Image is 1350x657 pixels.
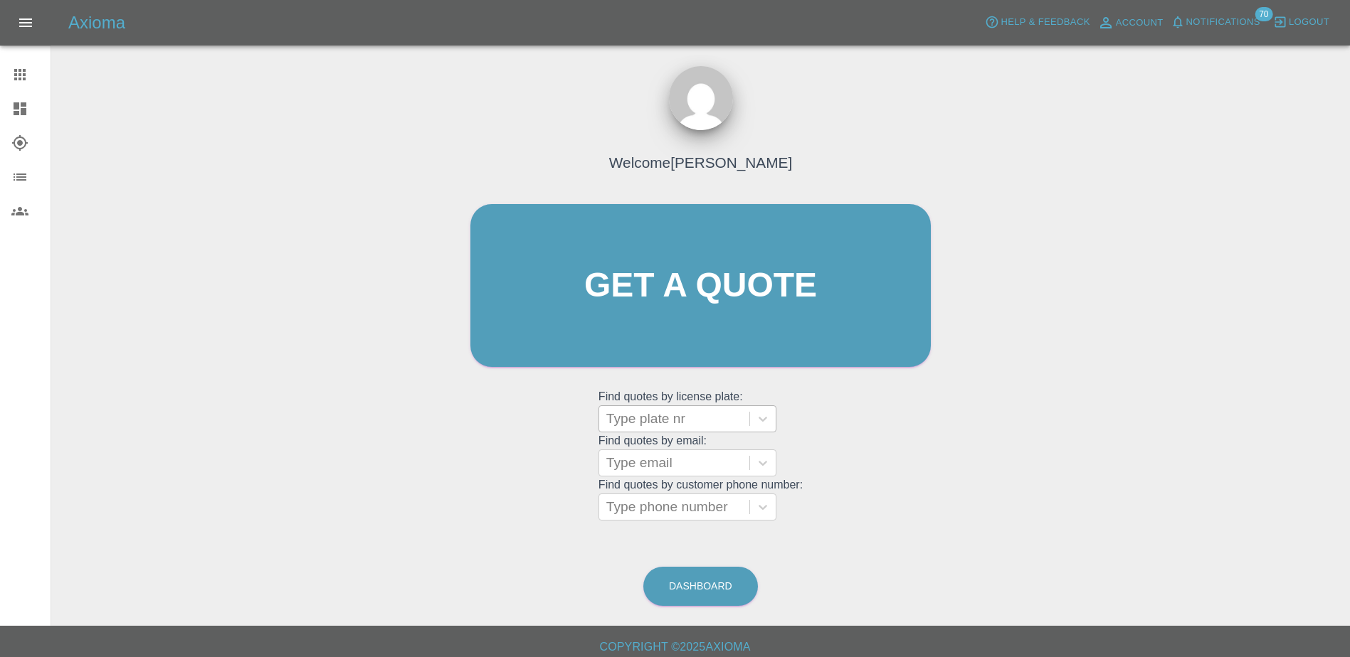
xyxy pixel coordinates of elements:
[598,479,803,520] grid: Find quotes by customer phone number:
[1116,15,1164,31] span: Account
[981,11,1093,33] button: Help & Feedback
[643,567,758,606] a: Dashboard
[1094,11,1167,34] a: Account
[1270,11,1333,33] button: Logout
[470,204,931,367] a: Get a quote
[1167,11,1264,33] button: Notifications
[1255,7,1272,21] span: 70
[11,637,1339,657] h6: Copyright © 2025 Axioma
[598,390,803,432] grid: Find quotes by license plate:
[669,66,733,130] img: ...
[598,434,803,476] grid: Find quotes by email:
[1289,14,1329,31] span: Logout
[1001,14,1090,31] span: Help & Feedback
[1186,14,1260,31] span: Notifications
[9,6,43,40] button: Open drawer
[609,151,792,173] h4: Welcome [PERSON_NAME]
[68,11,125,34] h5: Axioma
